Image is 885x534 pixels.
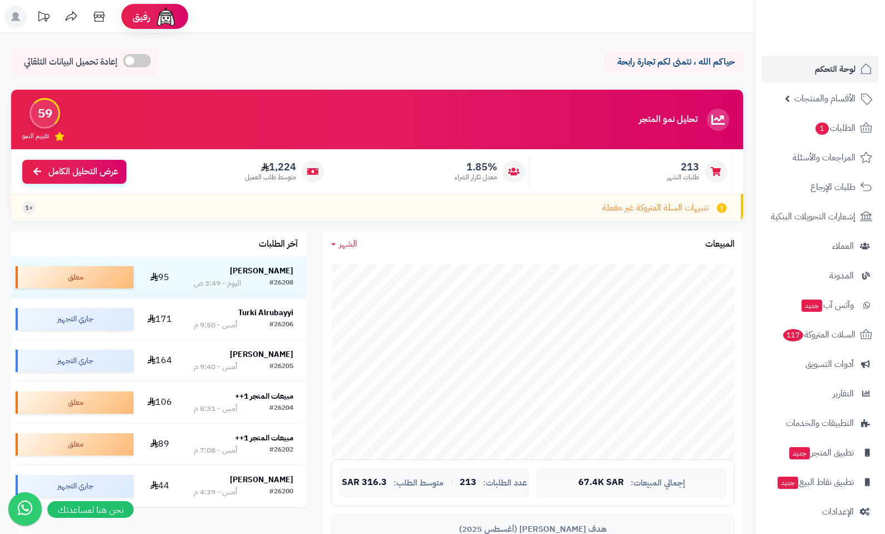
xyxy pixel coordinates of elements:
[794,91,855,106] span: الأقسام والمنتجات
[602,202,709,214] span: تنبيهات السلة المتروكة غير مفعلة
[16,350,134,372] div: جاري التجهيز
[455,173,497,182] span: معدل تكرار الشراء
[342,478,387,488] span: 316.3 SAR
[771,209,855,224] span: إشعارات التحويلات البنكية
[269,445,293,456] div: #26202
[783,329,803,341] span: 117
[22,160,126,184] a: عرض التحليل الكامل
[793,150,855,165] span: المراجعات والأسئلة
[245,173,296,182] span: متوسط طلب العميل
[138,382,181,423] td: 106
[761,203,878,230] a: إشعارات التحويلات البنكية
[761,174,878,200] a: طلبات الإرجاع
[761,439,878,466] a: تطبيق المتجرجديد
[776,474,854,490] span: تطبيق نقاط البيع
[483,478,527,488] span: عدد الطلبات:
[761,351,878,378] a: أدوات التسويق
[194,487,237,498] div: أمس - 4:39 م
[194,403,237,414] div: أمس - 8:31 م
[48,165,118,178] span: عرض التحليل الكامل
[829,268,854,283] span: المدونة
[761,233,878,259] a: العملاء
[269,278,293,289] div: #26208
[782,327,855,342] span: السلات المتروكة
[138,298,181,340] td: 171
[25,203,33,213] span: +1
[705,239,735,249] h3: المبيعات
[22,131,49,141] span: تقييم النمو
[155,6,177,28] img: ai-face.png
[761,115,878,141] a: الطلبات1
[138,424,181,465] td: 89
[761,144,878,171] a: المراجعات والأسئلة
[230,265,293,277] strong: [PERSON_NAME]
[761,469,878,496] a: تطبيق نقاط البيعجديد
[788,445,854,460] span: تطبيق المتجر
[138,257,181,298] td: 95
[822,504,854,520] span: الإعدادات
[815,61,855,77] span: لوحة التحكم
[761,292,878,319] a: وآتس آبجديد
[238,307,293,319] strong: Turki Alrubayyi
[269,361,293,373] div: #26205
[802,300,822,312] span: جديد
[24,56,117,68] span: إعادة تحميل البيانات التلقائي
[16,433,134,455] div: معلق
[194,445,237,456] div: أمس - 7:08 م
[194,278,241,289] div: اليوم - 3:49 ص
[245,161,296,173] span: 1,224
[450,478,453,487] span: |
[460,478,476,488] span: 213
[631,478,685,488] span: إجمالي المبيعات:
[132,10,150,23] span: رفيق
[269,320,293,331] div: #26206
[29,6,57,31] a: تحديثات المنصة
[814,120,855,136] span: الطلبات
[612,56,735,68] p: حياكم الله ، نتمنى لكم تجارة رابحة
[259,239,298,249] h3: آخر الطلبات
[761,410,878,437] a: التطبيقات والخدمات
[16,391,134,414] div: معلق
[269,403,293,414] div: #26204
[578,478,624,488] span: 67.4K SAR
[194,361,237,373] div: أمس - 9:40 م
[235,432,293,444] strong: مبيعات المتجر 1++
[810,179,855,195] span: طلبات الإرجاع
[761,262,878,289] a: المدونة
[339,237,357,251] span: الشهر
[815,123,829,135] span: 1
[789,447,810,459] span: جديد
[761,498,878,525] a: الإعدادات
[833,386,854,401] span: التقارير
[138,340,181,381] td: 164
[230,474,293,486] strong: [PERSON_NAME]
[786,415,854,431] span: التطبيقات والخدمات
[269,487,293,498] div: #26200
[16,475,134,497] div: جاري التجهيز
[394,478,444,488] span: متوسط الطلب:
[832,238,854,254] span: العملاء
[667,173,699,182] span: طلبات الشهر
[761,56,878,82] a: لوحة التحكم
[667,161,699,173] span: 213
[331,238,357,251] a: الشهر
[16,308,134,330] div: جاري التجهيز
[16,266,134,288] div: معلق
[230,349,293,360] strong: [PERSON_NAME]
[194,320,237,331] div: أمس - 9:50 م
[455,161,497,173] span: 1.85%
[761,380,878,407] a: التقارير
[235,390,293,402] strong: مبيعات المتجر 1++
[800,297,854,313] span: وآتس آب
[138,466,181,507] td: 44
[761,321,878,348] a: السلات المتروكة117
[778,477,798,489] span: جديد
[805,356,854,372] span: أدوات التسويق
[639,115,697,125] h3: تحليل نمو المتجر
